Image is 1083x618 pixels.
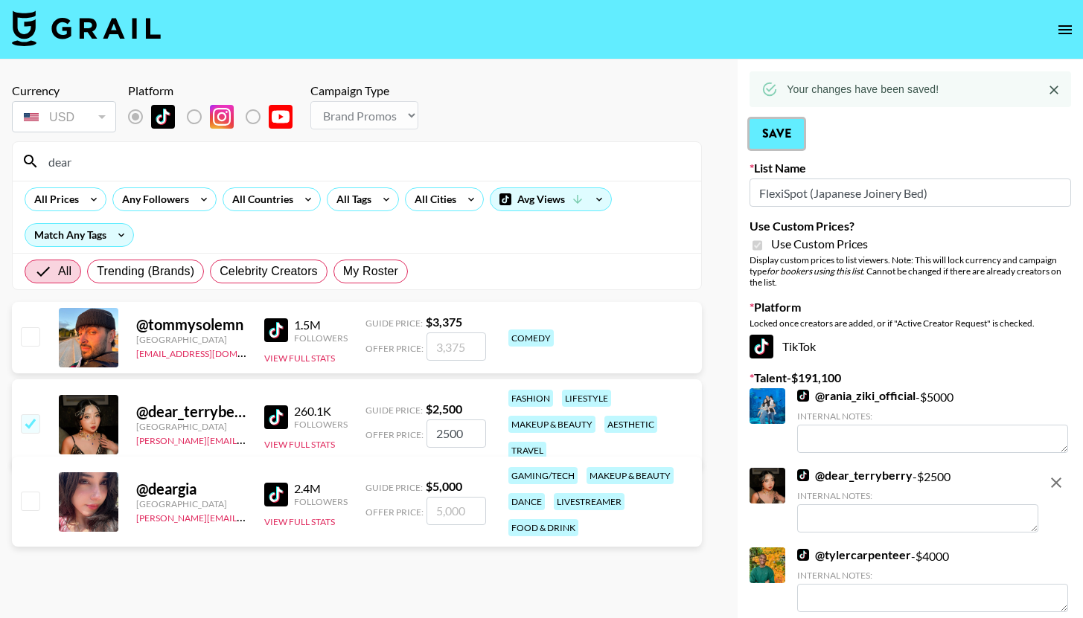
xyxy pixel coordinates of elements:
button: remove [1041,468,1071,498]
div: Followers [294,496,348,507]
div: Match Any Tags [25,224,133,246]
a: @dear_terryberry [797,468,913,483]
div: fashion [508,390,553,407]
span: Offer Price: [365,429,424,440]
a: [PERSON_NAME][EMAIL_ADDRESS][PERSON_NAME][DOMAIN_NAME] [136,432,427,446]
button: Save [750,119,804,149]
img: TikTok [264,483,288,506]
div: @ dear_terryberry [136,402,246,421]
div: All Prices [25,188,82,210]
label: Platform [750,300,1071,315]
div: lifestyle [562,390,611,407]
div: Campaign Type [310,83,418,98]
div: dance [508,493,545,510]
span: Offer Price: [365,343,424,354]
span: All [58,263,71,280]
span: Offer Price: [365,506,424,518]
div: Any Followers [113,188,192,210]
div: - $ 4000 [797,547,1068,612]
div: USD [15,104,113,130]
div: 260.1K [294,404,348,419]
div: makeup & beauty [508,416,595,433]
div: food & drink [508,519,578,536]
span: Trending (Brands) [97,263,194,280]
img: TikTok [264,405,288,429]
div: Internal Notes: [797,411,1068,422]
div: Currency is locked to USD [12,98,116,135]
div: 1.5M [294,318,348,332]
div: Display custom prices to list viewers. Note: This will lock currency and campaign type . Cannot b... [750,254,1071,288]
span: Guide Price: [365,405,423,416]
div: Currency [12,83,116,98]
div: @ tommysolemn [136,315,246,334]
div: Followers [294,419,348,430]
span: My Roster [343,263,398,280]
button: open drawer [1050,15,1080,45]
div: aesthetic [604,416,657,433]
input: 3,375 [427,332,486,361]
div: All Tags [328,188,374,210]
img: TikTok [797,390,809,402]
img: Grail Talent [12,10,161,46]
input: 5,000 [427,497,486,525]
div: makeup & beauty [587,467,674,484]
img: TikTok [750,335,773,358]
label: List Name [750,161,1071,176]
div: Internal Notes: [797,570,1068,581]
div: [GEOGRAPHIC_DATA] [136,334,246,345]
span: Celebrity Creators [220,263,318,280]
div: Platform [128,83,304,98]
strong: $ 3,375 [426,315,462,329]
img: YouTube [269,105,293,129]
div: Locked once creators are added, or if "Active Creator Request" is checked. [750,318,1071,329]
div: All Cities [406,188,459,210]
strong: $ 2,500 [426,402,462,416]
div: List locked to TikTok. [128,101,304,132]
label: Talent - $ 191,100 [750,370,1071,385]
span: Use Custom Prices [771,236,868,251]
div: [GEOGRAPHIC_DATA] [136,421,246,432]
img: TikTok [264,318,288,342]
strong: $ 5,000 [426,479,462,493]
label: Use Custom Prices? [750,219,1071,234]
span: Guide Price: [365,318,423,329]
div: Followers [294,332,348,344]
a: [PERSON_NAME][EMAIL_ADDRESS][DOMAIN_NAME] [136,509,357,524]
img: Instagram [210,105,234,129]
button: View Full Stats [264,353,335,364]
button: Close [1043,79,1065,101]
a: [EMAIL_ADDRESS][DOMAIN_NAME] [136,345,286,359]
div: gaming/tech [508,467,578,484]
button: View Full Stats [264,516,335,527]
div: [GEOGRAPHIC_DATA] [136,498,246,509]
img: TikTok [797,549,809,561]
em: for bookers using this list [767,265,863,277]
div: livestreamer [554,493,624,510]
div: Internal Notes: [797,490,1038,501]
div: Avg Views [491,188,611,210]
div: - $ 5000 [797,388,1068,453]
a: @tylercarpenteer [797,547,911,562]
div: travel [508,442,546,459]
input: 2,500 [427,419,486,448]
button: View Full Stats [264,439,335,450]
div: TikTok [750,335,1071,358]
div: All Countries [223,188,296,210]
div: 2.4M [294,481,348,496]
img: TikTok [151,105,175,129]
div: Your changes have been saved! [787,76,939,103]
input: Search by User Name [39,149,692,173]
span: Guide Price: [365,482,423,493]
div: comedy [508,329,554,347]
a: @rania_ziki_official [797,388,916,403]
div: - $ 2500 [797,468,1038,532]
img: TikTok [797,469,809,481]
div: @ deargia [136,480,246,498]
